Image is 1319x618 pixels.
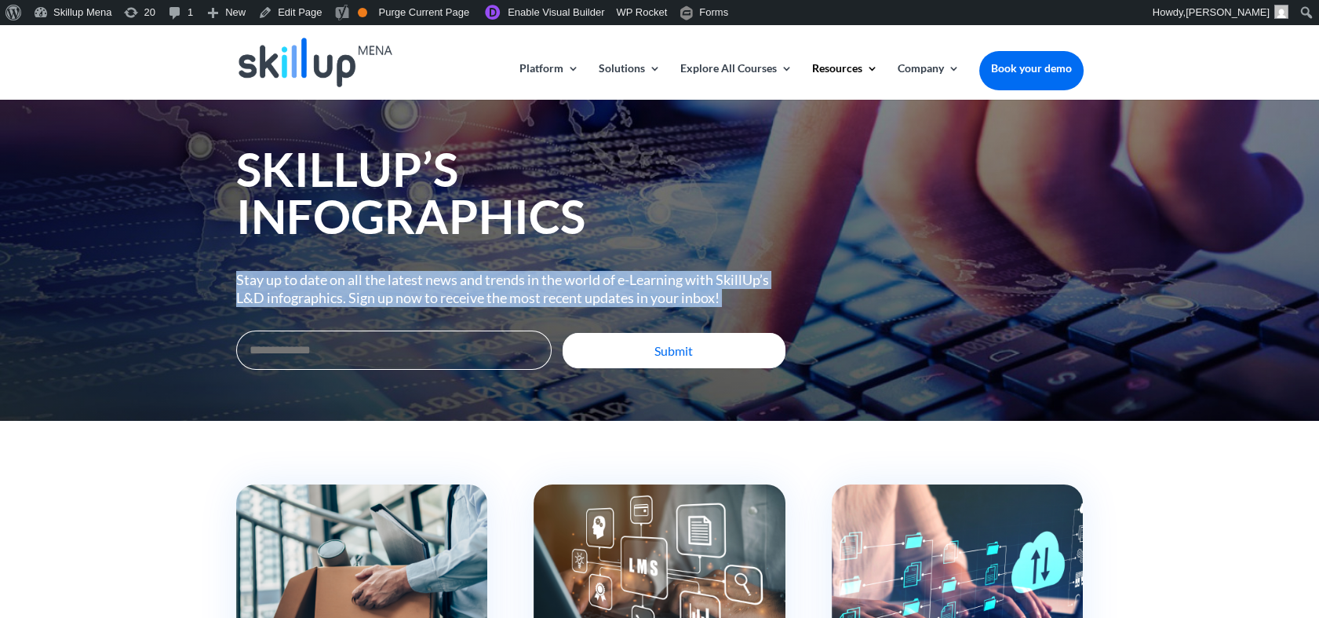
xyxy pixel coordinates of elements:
[812,63,878,100] a: Resources
[898,63,960,100] a: Company
[236,145,785,247] h1: SkillUp’s Infographics
[519,63,579,100] a: Platform
[563,333,785,368] button: Submit
[236,271,785,308] p: Stay up to date on all the latest news and trends in the world of e-Learning with SkillUp’s L&D i...
[358,8,367,17] div: OK
[680,63,792,100] a: Explore All Courses
[1186,6,1270,18] span: [PERSON_NAME]
[979,51,1084,86] a: Book your demo
[654,343,693,358] span: Submit
[239,38,392,87] img: Skillup Mena
[599,63,661,100] a: Solutions
[1241,543,1319,618] iframe: Chat Widget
